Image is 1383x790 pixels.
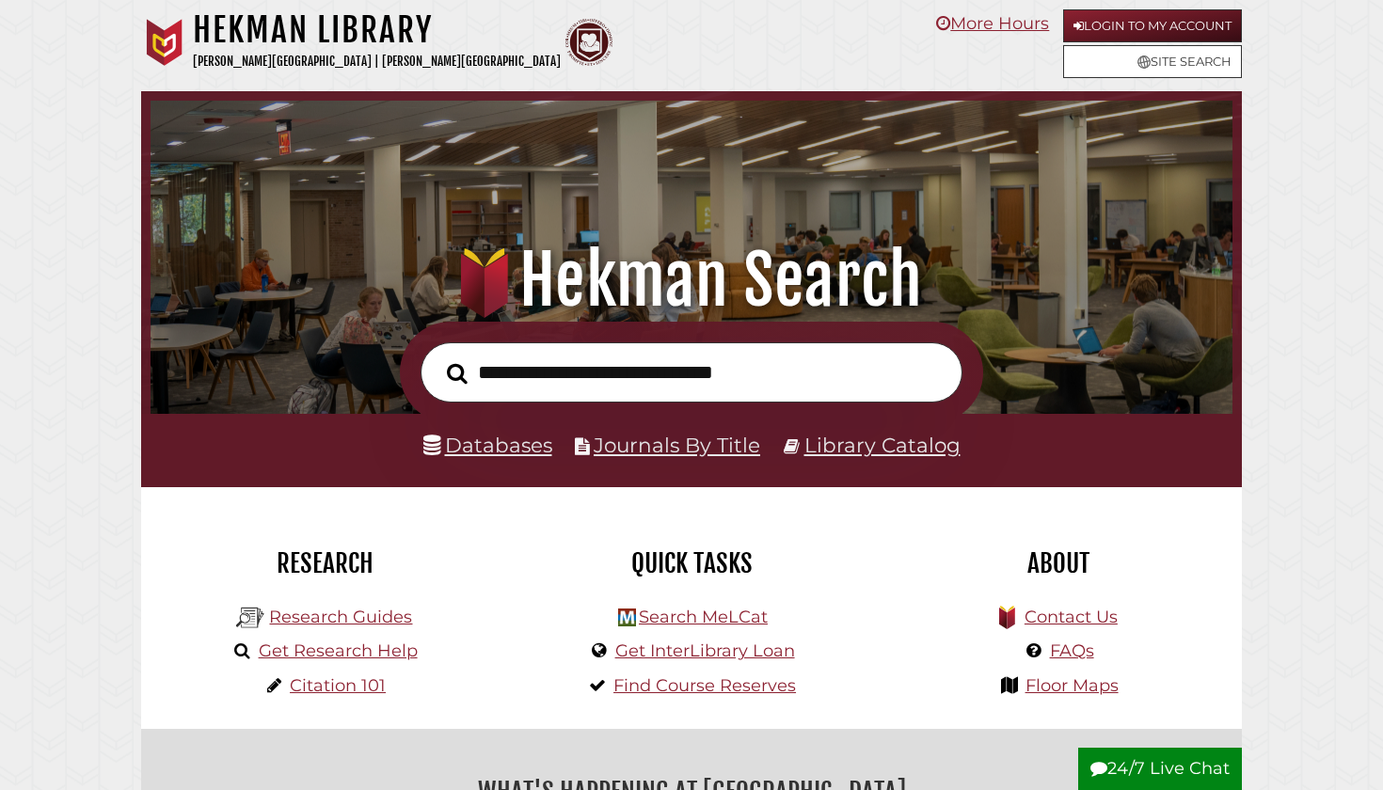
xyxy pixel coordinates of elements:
a: Research Guides [269,607,412,627]
a: FAQs [1050,640,1094,661]
a: Login to My Account [1063,9,1242,42]
a: Contact Us [1025,607,1118,627]
a: Search MeLCat [639,607,768,627]
a: Site Search [1063,45,1242,78]
button: Search [437,357,477,389]
h2: About [889,547,1228,579]
h1: Hekman Search [171,239,1212,322]
a: Citation 101 [290,675,386,696]
img: Hekman Library Logo [618,608,636,626]
a: Library Catalog [804,433,961,457]
a: Journals By Title [594,433,760,457]
img: Calvin Theological Seminary [565,19,612,66]
p: [PERSON_NAME][GEOGRAPHIC_DATA] | [PERSON_NAME][GEOGRAPHIC_DATA] [193,51,561,72]
a: Floor Maps [1025,675,1119,696]
h2: Research [155,547,494,579]
a: Get Research Help [259,640,418,661]
i: Search [447,362,468,385]
a: Find Course Reserves [613,675,796,696]
h2: Quick Tasks [522,547,861,579]
img: Calvin University [141,19,188,66]
a: Get InterLibrary Loan [615,640,795,661]
img: Hekman Library Logo [236,604,264,632]
h1: Hekman Library [193,9,561,51]
a: More Hours [936,13,1049,34]
a: Databases [423,433,552,457]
